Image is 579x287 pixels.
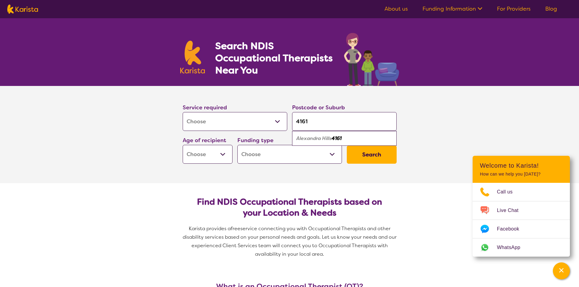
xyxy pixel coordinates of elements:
[180,41,205,73] img: Karista logo
[292,112,397,131] input: Type
[292,104,345,111] label: Postcode or Suburb
[384,5,408,12] a: About us
[347,145,397,164] button: Search
[422,5,482,12] a: Funding Information
[295,133,394,144] div: Alexandra Hills 4161
[497,224,526,234] span: Facebook
[7,5,38,14] img: Karista logo
[183,104,227,111] label: Service required
[473,156,570,257] div: Channel Menu
[553,262,570,279] button: Channel Menu
[473,238,570,257] a: Web link opens in a new tab.
[480,162,563,169] h2: Welcome to Karista!
[497,5,531,12] a: For Providers
[296,135,332,142] em: Alexandra Hills
[231,225,240,232] span: free
[545,5,557,12] a: Blog
[183,225,398,257] span: service connecting you with Occupational Therapists and other disability services based on your p...
[344,33,399,86] img: occupational-therapy
[189,225,231,232] span: Karista provides a
[215,40,333,76] h1: Search NDIS Occupational Therapists Near You
[473,183,570,257] ul: Choose channel
[497,243,528,252] span: WhatsApp
[188,196,392,218] h2: Find NDIS Occupational Therapists based on your Location & Needs
[332,135,342,142] em: 4161
[497,187,520,196] span: Call us
[497,206,526,215] span: Live Chat
[480,172,563,177] p: How can we help you [DATE]?
[183,137,226,144] label: Age of recipient
[237,137,274,144] label: Funding type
